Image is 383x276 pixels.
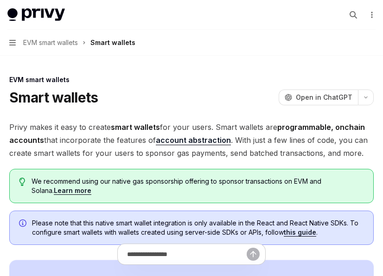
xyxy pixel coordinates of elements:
span: EVM smart wallets [23,37,78,48]
span: Open in ChatGPT [296,93,352,102]
img: light logo [7,8,65,21]
a: account abstraction [156,135,231,145]
div: Smart wallets [90,37,135,48]
button: Send message [247,248,260,261]
h1: Smart wallets [9,89,98,106]
div: EVM smart wallets [9,75,374,84]
svg: Tip [19,178,26,186]
span: We recommend using our native gas sponsorship offering to sponsor transactions on EVM and Solana. [32,177,364,195]
a: this guide [284,228,316,237]
span: Please note that this native smart wallet integration is only available in the React and React Na... [32,218,364,237]
input: Ask a question... [127,244,247,264]
button: Open search [346,7,361,22]
svg: Info [19,219,28,229]
a: Learn more [54,186,91,195]
button: More actions [366,8,376,21]
span: Privy makes it easy to create for your users. Smart wallets are that incorporate the features of ... [9,121,374,160]
strong: smart wallets [111,122,160,132]
button: Open in ChatGPT [279,90,358,105]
